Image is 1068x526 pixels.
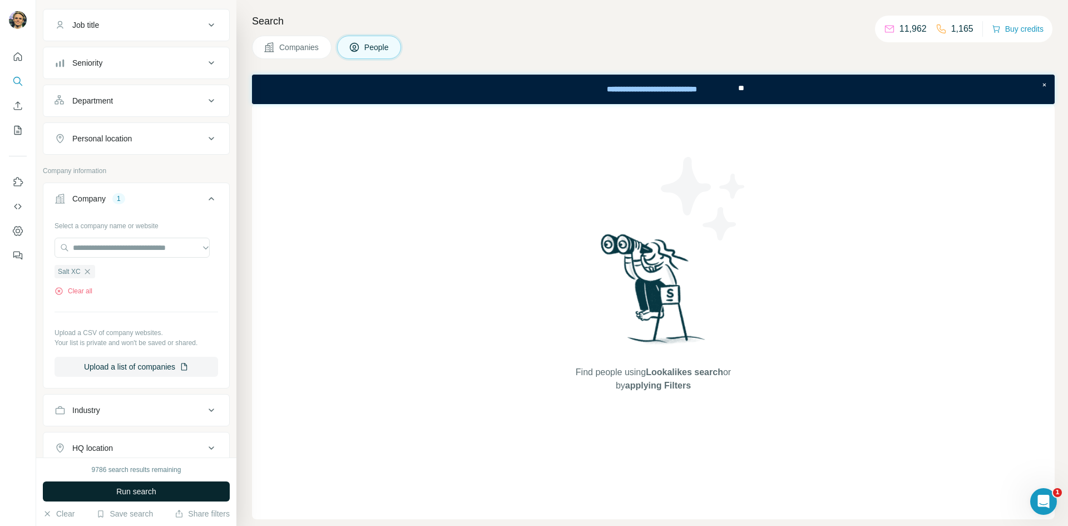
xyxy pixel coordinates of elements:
[1030,488,1057,515] iframe: Intercom live chat
[43,185,229,217] button: Company1
[55,357,218,377] button: Upload a list of companies
[899,22,927,36] p: 11,962
[9,120,27,140] button: My lists
[72,57,102,68] div: Seniority
[9,11,27,29] img: Avatar
[92,465,181,475] div: 9786 search results remaining
[72,95,113,106] div: Department
[9,221,27,241] button: Dashboard
[175,508,230,519] button: Share filters
[992,21,1044,37] button: Buy credits
[43,87,229,114] button: Department
[43,12,229,38] button: Job title
[9,245,27,266] button: Feedback
[564,366,742,392] span: Find people using or by
[55,217,218,231] div: Select a company name or website
[72,405,100,416] div: Industry
[72,443,113,454] div: HQ location
[43,508,75,519] button: Clear
[9,96,27,116] button: Enrich CSV
[279,42,320,53] span: Companies
[596,231,711,355] img: Surfe Illustration - Woman searching with binoculars
[55,328,218,338] p: Upload a CSV of company websites.
[116,486,156,497] span: Run search
[43,125,229,152] button: Personal location
[9,47,27,67] button: Quick start
[9,196,27,217] button: Use Surfe API
[252,13,1055,29] h4: Search
[55,338,218,348] p: Your list is private and won't be saved or shared.
[654,149,754,249] img: Surfe Illustration - Stars
[72,19,99,31] div: Job title
[646,367,723,377] span: Lookalikes search
[55,286,92,296] button: Clear all
[72,133,132,144] div: Personal location
[1053,488,1062,497] span: 1
[9,71,27,91] button: Search
[364,42,390,53] span: People
[112,194,125,204] div: 1
[96,508,153,519] button: Save search
[58,267,81,277] span: Salt XC
[43,481,230,502] button: Run search
[951,22,973,36] p: 1,165
[9,172,27,192] button: Use Surfe on LinkedIn
[72,193,106,204] div: Company
[43,50,229,76] button: Seniority
[625,381,691,390] span: applying Filters
[43,397,229,424] button: Industry
[43,435,229,461] button: HQ location
[43,166,230,176] p: Company information
[252,75,1055,104] iframe: Banner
